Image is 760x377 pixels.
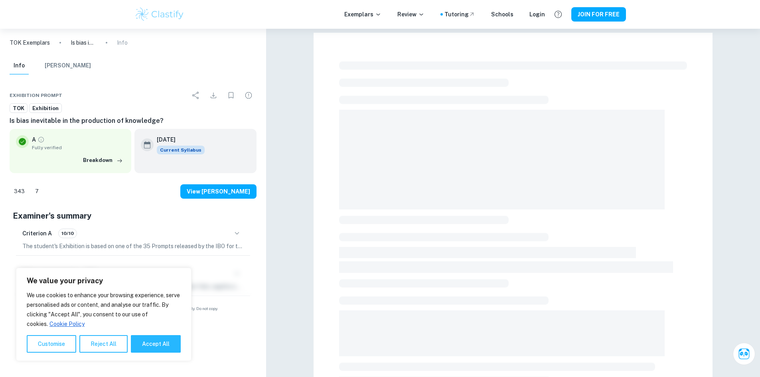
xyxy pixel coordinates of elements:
h6: Is bias inevitable in the production of knowledge? [10,116,257,126]
h5: Examiner's summary [13,210,253,222]
button: JOIN FOR FREE [571,7,626,22]
p: Info [117,38,128,47]
h6: Criterion A [22,229,52,238]
a: TOK Exemplars [10,38,50,47]
span: Current Syllabus [157,146,205,154]
h6: [DATE] [157,135,198,144]
button: Reject All [79,335,128,353]
span: 343 [10,188,29,195]
p: Exemplars [344,10,381,19]
div: This exemplar is based on the current syllabus. Feel free to refer to it for inspiration/ideas wh... [157,146,205,154]
p: A [32,135,36,144]
p: We use cookies to enhance your browsing experience, serve personalised ads or content, and analys... [27,290,181,329]
button: Breakdown [81,154,125,166]
span: Exhibition [30,105,61,113]
p: Review [397,10,424,19]
p: The student's Exhibition is based on one of the 35 Prompts released by the IBO for the examinatio... [22,242,244,251]
div: Download [205,87,221,103]
span: 7 [31,188,43,195]
a: TOK [10,103,28,113]
a: Schools [491,10,513,19]
button: View [PERSON_NAME] [180,184,257,199]
span: TOK [10,105,27,113]
div: Like [10,185,29,198]
button: Accept All [131,335,181,353]
div: Dislike [31,185,43,198]
a: Grade fully verified [38,136,45,143]
img: Clastify logo [134,6,185,22]
a: Cookie Policy [49,320,85,328]
a: Exhibition [29,103,62,113]
div: We value your privacy [16,268,191,361]
a: Login [529,10,545,19]
button: Help and Feedback [551,8,565,21]
p: We value your privacy [27,276,181,286]
button: Info [10,57,29,75]
span: Fully verified [32,144,125,151]
span: Exhibition Prompt [10,92,62,99]
span: Example of past student work. For reference on structure and expectations only. Do not copy. [10,306,257,312]
button: [PERSON_NAME] [45,57,91,75]
span: 10/10 [59,230,77,237]
p: Is bias inevitable in the production of knowledge? [71,38,96,47]
a: Tutoring [444,10,475,19]
div: Bookmark [223,87,239,103]
button: Customise [27,335,76,353]
div: Report issue [241,87,257,103]
button: Ask Clai [733,343,755,365]
div: Share [188,87,204,103]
